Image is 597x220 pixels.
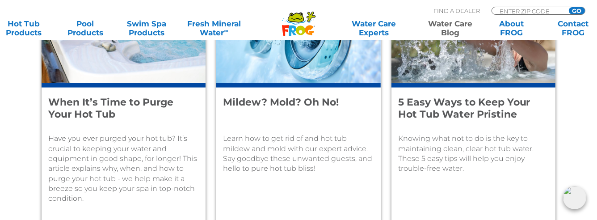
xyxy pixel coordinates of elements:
a: Fresh MineralWater∞ [184,19,244,37]
p: Knowing what not to do is the key to maintaining clean, clear hot tub water. These 5 easy tips wi... [398,134,549,174]
a: AboutFROG [488,19,536,37]
p: Have you ever purged your hot tub? It’s crucial to keeping your water and equipment in good shape... [48,134,199,204]
a: Water CareBlog [426,19,474,37]
input: GO [569,7,585,14]
h4: 5 Easy Ways to Keep Your Hot Tub Water Pristine [398,97,537,120]
a: ContactFROG [549,19,597,37]
h4: When It’s Time to Purge Your Hot Tub [48,97,187,120]
sup: ∞ [224,27,228,34]
p: Learn how to get rid of and hot tub mildew and mold with our expert advice. Say goodbye these unw... [223,134,374,174]
a: Swim SpaProducts [123,19,171,37]
a: PoolProducts [61,19,109,37]
input: Zip Code Form [499,7,559,15]
p: Find A Dealer [433,7,480,15]
h4: Mildew? Mold? Oh No! [223,97,362,120]
img: openIcon [563,186,586,209]
a: Water CareExperts [335,19,413,37]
